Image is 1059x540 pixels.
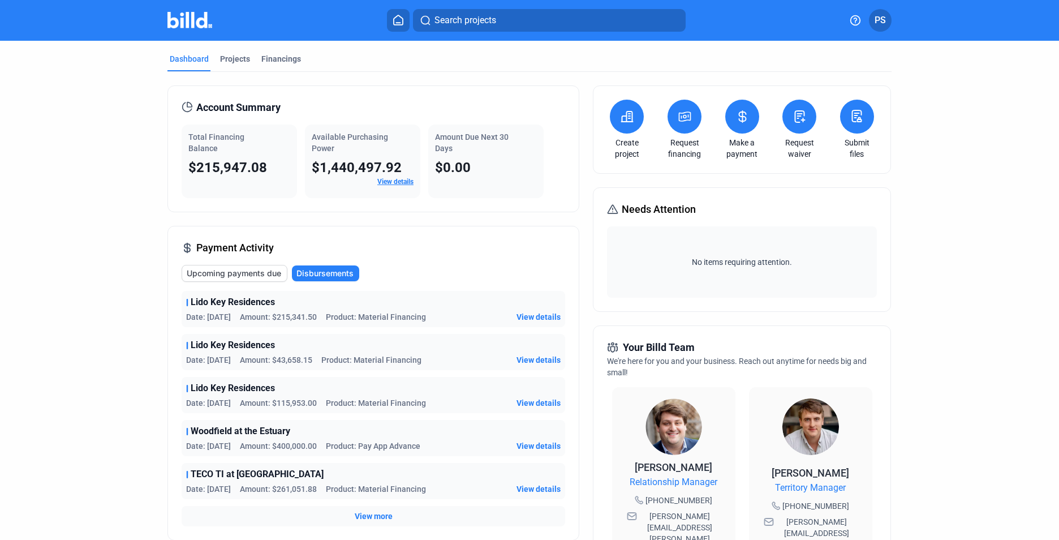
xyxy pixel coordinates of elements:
[191,382,275,395] span: Lido Key Residences
[623,340,695,355] span: Your Billd Team
[326,311,426,323] span: Product: Material Financing
[186,354,231,366] span: Date: [DATE]
[665,137,704,160] a: Request financing
[635,461,712,473] span: [PERSON_NAME]
[622,202,696,217] span: Needs Attention
[772,467,849,479] span: [PERSON_NAME]
[167,12,212,28] img: Billd Company Logo
[186,440,231,452] span: Date: [DATE]
[292,265,359,281] button: Disbursements
[355,511,393,522] button: View more
[196,240,274,256] span: Payment Activity
[435,132,509,153] span: Amount Due Next 30 Days
[220,53,250,65] div: Projects
[182,265,287,282] button: Upcoming payments due
[186,311,231,323] span: Date: [DATE]
[326,483,426,495] span: Product: Material Financing
[435,160,471,175] span: $0.00
[312,160,402,175] span: $1,440,497.92
[188,160,267,175] span: $215,947.08
[240,397,317,409] span: Amount: $115,953.00
[296,268,354,279] span: Disbursements
[187,268,281,279] span: Upcoming payments due
[196,100,281,115] span: Account Summary
[240,354,312,366] span: Amount: $43,658.15
[516,311,561,323] button: View details
[775,481,846,495] span: Territory Manager
[326,440,420,452] span: Product: Pay App Advance
[191,425,290,438] span: Woodfield at the Estuary
[261,53,301,65] div: Financings
[413,9,686,32] button: Search projects
[780,137,819,160] a: Request waiver
[875,14,886,27] span: PS
[191,338,275,352] span: Lido Key Residences
[630,475,717,489] span: Relationship Manager
[188,132,244,153] span: Total Financing Balance
[186,397,231,409] span: Date: [DATE]
[191,468,324,481] span: TECO TI at [GEOGRAPHIC_DATA]
[607,137,647,160] a: Create project
[516,397,561,409] button: View details
[377,178,414,186] a: View details
[837,137,877,160] a: Submit files
[312,132,388,153] span: Available Purchasing Power
[516,483,561,495] button: View details
[516,440,561,452] button: View details
[434,14,496,27] span: Search projects
[240,440,317,452] span: Amount: $400,000.00
[722,137,762,160] a: Make a payment
[186,483,231,495] span: Date: [DATE]
[191,295,275,309] span: Lido Key Residences
[869,9,892,32] button: PS
[240,483,317,495] span: Amount: $261,051.88
[516,354,561,366] button: View details
[240,311,317,323] span: Amount: $215,341.50
[170,53,209,65] div: Dashboard
[326,397,426,409] span: Product: Material Financing
[321,354,421,366] span: Product: Material Financing
[607,357,867,377] span: We're here for you and your business. Reach out anytime for needs big and small!
[645,398,702,455] img: Relationship Manager
[782,398,839,455] img: Territory Manager
[782,500,849,512] span: [PHONE_NUMBER]
[645,495,712,506] span: [PHONE_NUMBER]
[612,256,872,268] span: No items requiring attention.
